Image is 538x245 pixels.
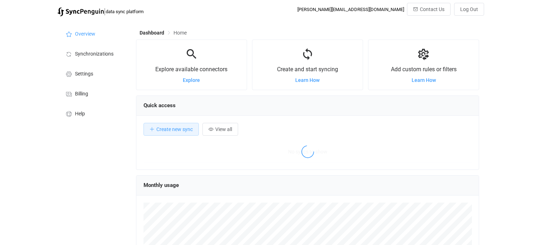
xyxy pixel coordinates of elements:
[75,31,95,37] span: Overview
[295,77,320,83] a: Learn How
[144,102,176,109] span: Quick access
[412,77,436,83] a: Learn How
[57,43,129,63] a: Synchronizations
[57,103,129,123] a: Help
[75,51,114,57] span: Synchronizations
[407,3,451,16] button: Contact Us
[420,6,444,12] span: Contact Us
[57,6,144,16] a: |data sync platform
[57,24,129,43] a: Overview
[57,63,129,83] a: Settings
[57,83,129,103] a: Billing
[202,123,238,136] button: View all
[140,30,164,36] span: Dashboard
[297,7,404,12] div: [PERSON_NAME][EMAIL_ADDRESS][DOMAIN_NAME]
[454,3,484,16] button: Log Out
[75,71,93,77] span: Settings
[75,111,85,117] span: Help
[57,7,104,16] img: syncpenguin.svg
[144,123,199,136] button: Create new sync
[174,30,187,36] span: Home
[156,126,193,132] span: Create new sync
[391,66,457,73] span: Add custom rules or filters
[277,66,338,73] span: Create and start syncing
[104,6,106,16] span: |
[75,91,88,97] span: Billing
[144,182,179,188] span: Monthly usage
[215,126,232,132] span: View all
[183,77,200,83] a: Explore
[460,6,478,12] span: Log Out
[106,9,144,14] span: data sync platform
[155,66,227,73] span: Explore available connectors
[140,30,187,35] div: Breadcrumb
